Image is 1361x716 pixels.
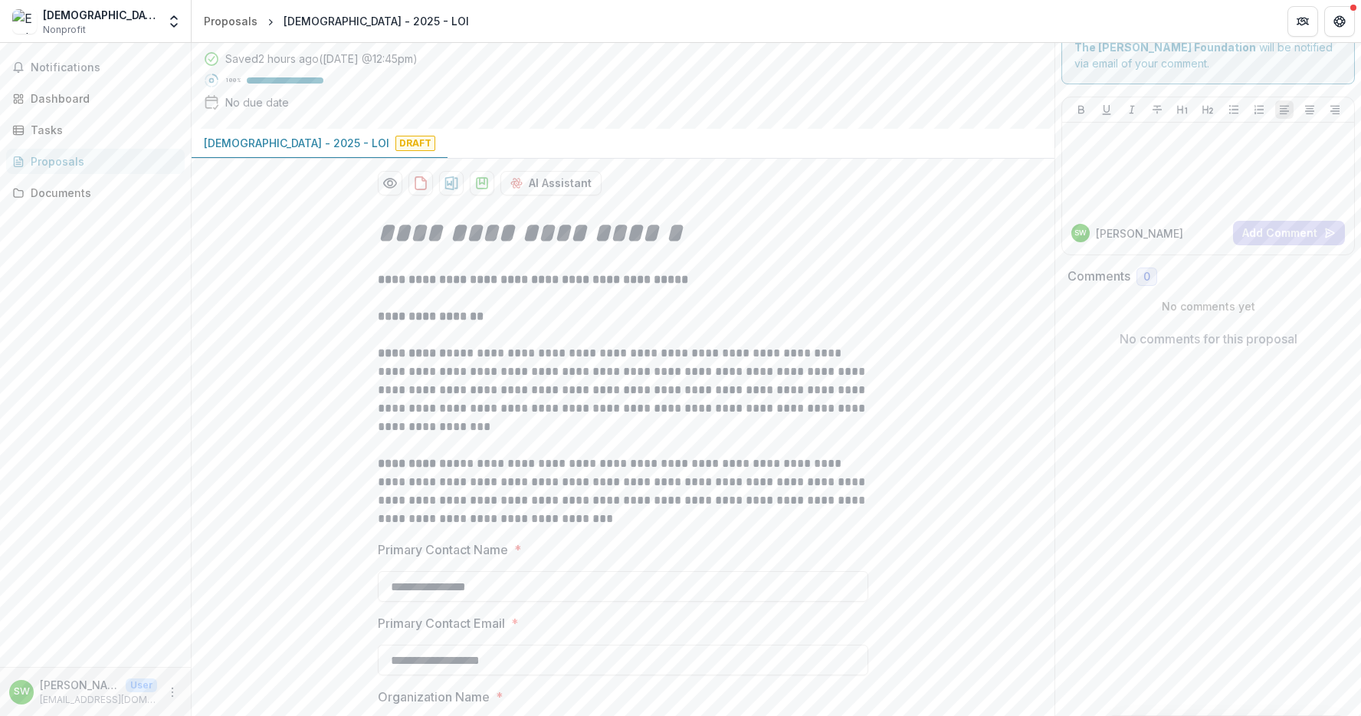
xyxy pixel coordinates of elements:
[1067,298,1349,314] p: No comments yet
[204,135,389,151] p: [DEMOGRAPHIC_DATA] - 2025 - LOI
[1097,100,1116,119] button: Underline
[31,90,172,107] div: Dashboard
[14,687,30,697] div: Stephanie Willis
[198,10,264,32] a: Proposals
[6,180,185,205] a: Documents
[378,688,490,706] p: Organization Name
[163,683,182,701] button: More
[1300,100,1319,119] button: Align Center
[31,61,179,74] span: Notifications
[225,94,289,110] div: No due date
[31,185,172,201] div: Documents
[1096,225,1183,241] p: [PERSON_NAME]
[12,9,37,34] img: Eastpoint Church
[1148,100,1166,119] button: Strike
[225,51,418,67] div: Saved 2 hours ago ( [DATE] @ 12:45pm )
[198,10,475,32] nav: breadcrumb
[1143,271,1150,284] span: 0
[1326,100,1344,119] button: Align Right
[6,55,185,80] button: Notifications
[31,153,172,169] div: Proposals
[1275,100,1294,119] button: Align Left
[6,149,185,174] a: Proposals
[1074,41,1256,54] strong: The [PERSON_NAME] Foundation
[1123,100,1141,119] button: Italicize
[284,13,469,29] div: [DEMOGRAPHIC_DATA] - 2025 - LOI
[225,75,241,86] p: 100 %
[1324,6,1355,37] button: Get Help
[1233,221,1345,245] button: Add Comment
[1287,6,1318,37] button: Partners
[1250,100,1268,119] button: Ordered List
[43,7,157,23] div: [DEMOGRAPHIC_DATA]
[1173,100,1192,119] button: Heading 1
[408,171,433,195] button: download-proposal
[6,86,185,111] a: Dashboard
[1225,100,1243,119] button: Bullet List
[40,677,120,693] p: [PERSON_NAME]
[1120,330,1297,348] p: No comments for this proposal
[395,136,435,151] span: Draft
[378,171,402,195] button: Preview 30bfbb4b-7439-497e-ab99-4ff0dc57cd5d-0.pdf
[6,117,185,143] a: Tasks
[31,122,172,138] div: Tasks
[1074,229,1087,237] div: Stephanie Willis
[1199,100,1217,119] button: Heading 2
[470,171,494,195] button: download-proposal
[204,13,257,29] div: Proposals
[500,171,602,195] button: AI Assistant
[378,540,508,559] p: Primary Contact Name
[163,6,185,37] button: Open entity switcher
[43,23,86,37] span: Nonprofit
[126,678,157,692] p: User
[1067,269,1130,284] h2: Comments
[1072,100,1090,119] button: Bold
[378,614,505,632] p: Primary Contact Email
[439,171,464,195] button: download-proposal
[40,693,157,707] p: [EMAIL_ADDRESS][DOMAIN_NAME]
